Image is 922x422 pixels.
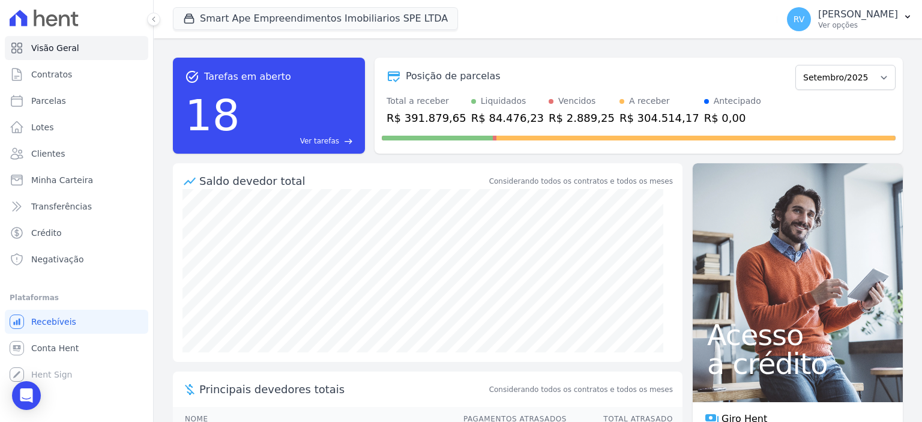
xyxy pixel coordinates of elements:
[714,95,761,107] div: Antecipado
[185,70,199,84] span: task_alt
[10,291,143,305] div: Plataformas
[387,110,466,126] div: R$ 391.879,65
[31,42,79,54] span: Visão Geral
[5,142,148,166] a: Clientes
[629,95,670,107] div: A receber
[199,173,487,189] div: Saldo devedor total
[31,253,84,265] span: Negativação
[31,342,79,354] span: Conta Hent
[5,310,148,334] a: Recebíveis
[549,110,615,126] div: R$ 2.889,25
[300,136,339,146] span: Ver tarefas
[481,95,526,107] div: Liquidados
[5,194,148,219] a: Transferências
[204,70,291,84] span: Tarefas em aberto
[245,136,353,146] a: Ver tarefas east
[31,227,62,239] span: Crédito
[31,68,72,80] span: Contratos
[344,137,353,146] span: east
[5,168,148,192] a: Minha Carteira
[5,336,148,360] a: Conta Hent
[31,174,93,186] span: Minha Carteira
[818,8,898,20] p: [PERSON_NAME]
[818,20,898,30] p: Ver opções
[5,89,148,113] a: Parcelas
[489,384,673,395] span: Considerando todos os contratos e todos os meses
[31,148,65,160] span: Clientes
[31,200,92,213] span: Transferências
[471,110,544,126] div: R$ 84.476,23
[185,84,240,146] div: 18
[707,349,888,378] span: a crédito
[31,316,76,328] span: Recebíveis
[12,381,41,410] div: Open Intercom Messenger
[5,221,148,245] a: Crédito
[31,95,66,107] span: Parcelas
[707,321,888,349] span: Acesso
[794,15,805,23] span: RV
[406,69,501,83] div: Posição de parcelas
[558,95,595,107] div: Vencidos
[5,115,148,139] a: Lotes
[5,247,148,271] a: Negativação
[5,62,148,86] a: Contratos
[387,95,466,107] div: Total a receber
[5,36,148,60] a: Visão Geral
[31,121,54,133] span: Lotes
[199,381,487,397] span: Principais devedores totais
[704,110,761,126] div: R$ 0,00
[173,7,458,30] button: Smart Ape Empreendimentos Imobiliarios SPE LTDA
[619,110,699,126] div: R$ 304.514,17
[489,176,673,187] div: Considerando todos os contratos e todos os meses
[777,2,922,36] button: RV [PERSON_NAME] Ver opções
